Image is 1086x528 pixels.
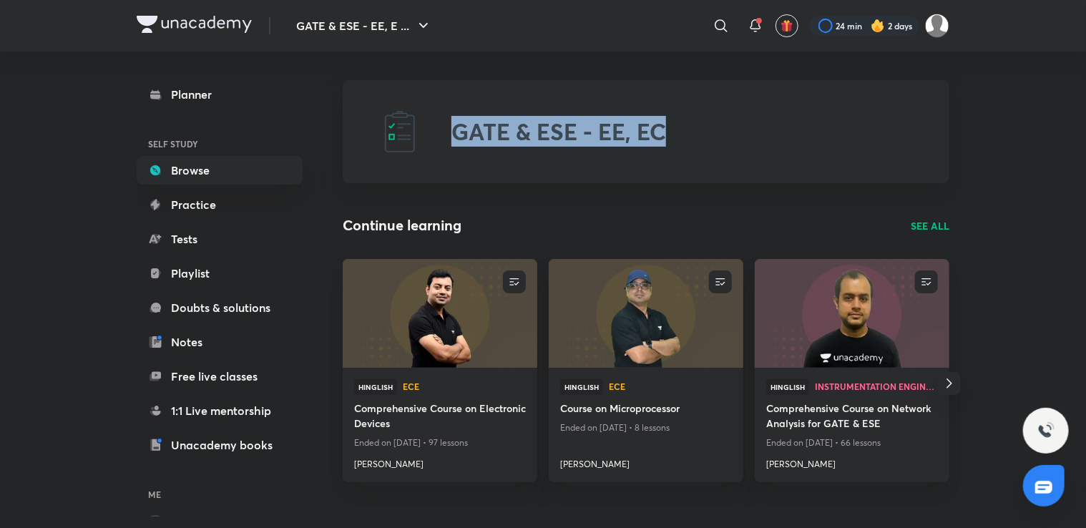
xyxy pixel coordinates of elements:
[560,419,732,437] p: Ended on [DATE] • 8 lessons
[137,190,303,219] a: Practice
[403,382,526,392] a: ECE
[343,259,537,368] a: new-thumbnail
[137,80,303,109] a: Planner
[343,215,461,236] h2: Continue learning
[609,382,732,391] span: ECE
[766,452,938,471] a: [PERSON_NAME]
[766,379,809,395] span: Hinglish
[341,258,539,368] img: new-thumbnail
[911,218,949,233] a: SEE ALL
[755,259,949,368] a: new-thumbnail
[137,16,252,33] img: Company Logo
[137,362,303,391] a: Free live classes
[137,482,303,507] h6: ME
[815,382,938,392] a: Instrumentation Engineering
[354,452,526,471] a: [PERSON_NAME]
[1037,422,1055,439] img: ttu
[766,434,938,452] p: Ended on [DATE] • 66 lessons
[354,434,526,452] p: Ended on [DATE] • 97 lessons
[451,118,666,145] h2: GATE & ESE - EE, EC
[137,396,303,425] a: 1:1 Live mentorship
[354,401,526,434] a: Comprehensive Course on Electronic Devices
[766,401,938,434] a: Comprehensive Course on Network Analysis for GATE & ESE
[137,225,303,253] a: Tests
[137,328,303,356] a: Notes
[925,14,949,38] img: Avantika Choudhary
[137,259,303,288] a: Playlist
[137,293,303,322] a: Doubts & solutions
[609,382,732,392] a: ECE
[137,431,303,459] a: Unacademy books
[560,452,732,471] a: [PERSON_NAME]
[560,401,732,419] a: Course on Microprocessor
[753,258,951,368] img: new-thumbnail
[137,16,252,36] a: Company Logo
[871,19,885,33] img: streak
[781,19,793,32] img: avatar
[560,379,603,395] span: Hinglish
[403,382,526,391] span: ECE
[547,258,745,368] img: new-thumbnail
[776,14,798,37] button: avatar
[815,382,938,391] span: Instrumentation Engineering
[137,132,303,156] h6: SELF STUDY
[377,109,423,155] img: GATE & ESE - EE, EC
[549,259,743,368] a: new-thumbnail
[354,379,397,395] span: Hinglish
[288,11,441,40] button: GATE & ESE - EE, E ...
[137,156,303,185] a: Browse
